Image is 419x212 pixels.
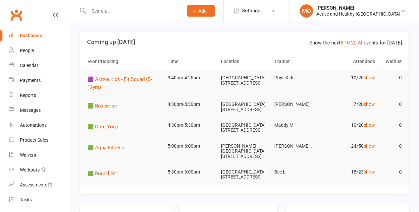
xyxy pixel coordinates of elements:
[364,102,375,107] a: show
[165,97,218,112] td: 4:30pm-5:30pm
[87,75,162,91] button: 🟪 Active Kids - Fit Squad (5-12yrs)
[8,7,25,23] a: Clubworx
[87,123,123,131] button: 🟩 Core Yoga
[187,5,215,17] button: Add
[9,177,70,192] a: Assessments
[20,93,36,98] div: Reports
[165,53,218,70] th: Time
[218,138,271,164] td: [PERSON_NAME][GEOGRAPHIC_DATA], [STREET_ADDRESS]
[271,97,325,112] td: [PERSON_NAME]
[358,40,364,46] a: All
[378,97,405,112] td: 0
[165,117,218,133] td: 4:30pm-5:30pm
[378,53,405,70] th: Waitlist
[9,103,70,118] a: Messages
[300,4,313,18] div: MO
[218,117,271,138] td: [GEOGRAPHIC_DATA], [STREET_ADDRESS]
[378,164,405,180] td: 0
[9,43,70,58] a: People
[87,145,124,151] span: 🟩 Aqua Fitness
[20,78,41,83] div: Payments
[20,152,36,158] div: Waivers
[165,164,218,180] td: 5:30pm-6:00pm
[165,138,218,154] td: 5:00pm-6:00pm
[271,53,325,70] th: Trainer
[9,163,70,177] a: Workouts
[271,164,325,180] td: Bec L
[271,117,325,133] td: Maddy M
[316,11,400,17] div: Active and Healthy [GEOGRAPHIC_DATA]
[84,53,165,70] th: Event/Booking
[344,40,350,46] a: 10
[87,6,178,16] input: Search...
[325,53,378,70] th: Attendees
[9,88,70,103] a: Reports
[364,122,375,128] a: show
[325,164,378,180] td: 18/23
[309,39,402,47] div: Show the next events for [DATE]
[9,133,70,148] a: Product Sales
[20,48,34,53] div: People
[340,40,343,46] a: 5
[20,182,53,187] div: Assessments
[364,169,375,175] a: show
[9,118,70,133] a: Automations
[325,138,378,154] td: 24/50
[9,192,70,207] a: Tasks
[20,137,48,143] div: Product Sales
[351,40,356,46] a: 20
[218,70,271,91] td: [GEOGRAPHIC_DATA], [STREET_ADDRESS]
[364,75,375,80] a: show
[87,103,117,109] span: 🟩 Boxercise
[364,143,375,149] a: show
[378,70,405,86] td: 0
[9,73,70,88] a: Payments
[87,39,402,45] h3: Coming up [DATE]
[87,102,122,110] button: 🟩 Boxercise
[20,122,47,128] div: Automations
[20,107,41,113] div: Messages
[9,28,70,43] a: Dashboard
[316,5,400,11] div: [PERSON_NAME]
[218,164,271,185] td: [GEOGRAPHIC_DATA], [STREET_ADDRESS]
[242,3,260,18] span: Settings
[87,76,152,90] span: 🟪 Active Kids - Fit Squad (5-12yrs)
[9,58,70,73] a: Calendar
[325,70,378,86] td: 10/20
[325,117,378,133] td: 10/20
[218,53,271,70] th: Location
[378,117,405,133] td: 0
[87,144,129,152] button: 🟩 Aqua Fitness
[20,167,40,173] div: Workouts
[87,124,118,130] span: 🟩 Core Yoga
[271,138,325,154] td: [PERSON_NAME] .
[20,197,32,202] div: Tasks
[87,171,116,177] span: 🟩 Pound Fit
[198,8,207,14] span: Add
[218,97,271,117] td: [GEOGRAPHIC_DATA], [STREET_ADDRESS]
[20,63,38,68] div: Calendar
[87,170,121,177] button: 🟩 Pound Fit
[325,97,378,112] td: 7/20
[378,138,405,154] td: 0
[9,148,70,163] a: Waivers
[271,70,325,86] td: PhysiKids .
[165,70,218,86] td: 3:40pm-4:25pm
[20,33,43,38] div: Dashboard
